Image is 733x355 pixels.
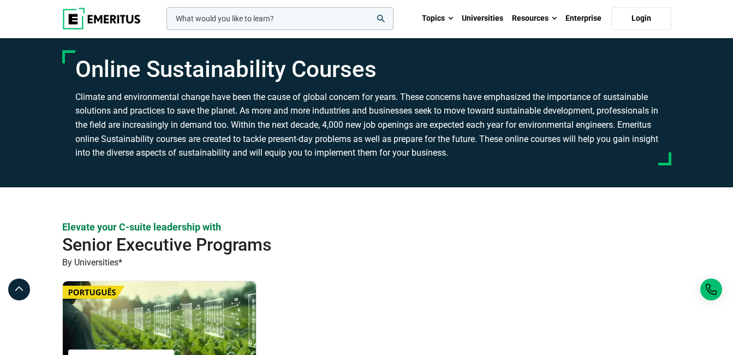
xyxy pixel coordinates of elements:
h3: Climate and environmental change have been the cause of global concern for years. These concerns ... [75,90,658,160]
input: woocommerce-product-search-field-0 [166,7,394,30]
a: Login [611,7,671,30]
h2: Senior Executive Programs [62,234,610,256]
p: Elevate your C-suite leadership with [62,220,671,234]
p: By Universities* [62,256,671,270]
h1: Online Sustainability Courses [75,56,658,83]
